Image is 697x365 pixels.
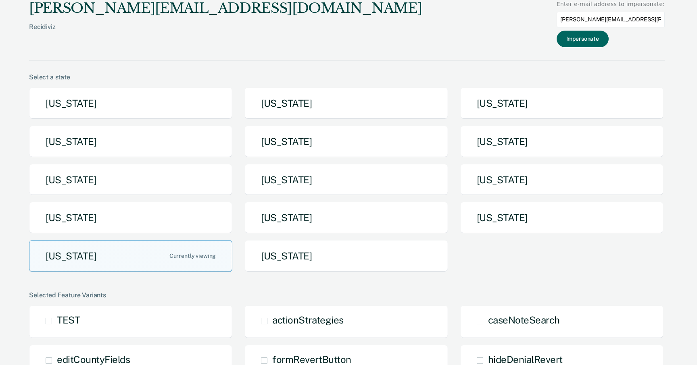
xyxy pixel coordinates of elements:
[460,87,664,119] button: [US_STATE]
[29,73,665,81] div: Select a state
[57,354,130,365] span: editCountyFields
[29,126,232,158] button: [US_STATE]
[557,12,665,27] input: Enter an email to impersonate...
[57,314,80,326] span: TEST
[244,126,448,158] button: [US_STATE]
[488,354,563,365] span: hideDenialRevert
[29,240,232,272] button: [US_STATE]
[460,202,664,234] button: [US_STATE]
[460,164,664,196] button: [US_STATE]
[460,126,664,158] button: [US_STATE]
[272,314,343,326] span: actionStrategies
[244,240,448,272] button: [US_STATE]
[244,87,448,119] button: [US_STATE]
[488,314,560,326] span: caseNoteSearch
[244,164,448,196] button: [US_STATE]
[29,202,232,234] button: [US_STATE]
[29,164,232,196] button: [US_STATE]
[29,291,665,299] div: Selected Feature Variants
[29,23,422,44] div: Recidiviz
[272,354,351,365] span: formRevertButton
[29,87,232,119] button: [US_STATE]
[557,31,609,47] button: Impersonate
[244,202,448,234] button: [US_STATE]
